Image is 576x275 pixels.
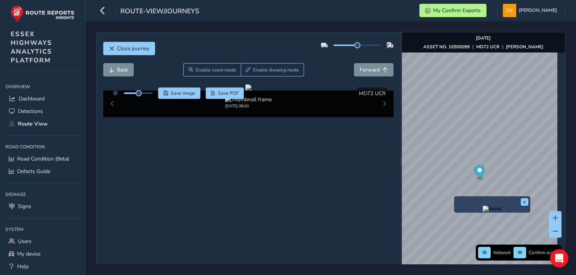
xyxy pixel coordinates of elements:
div: Signage [5,189,80,200]
span: My Confirm Exports [433,7,481,14]
img: Thumbnail frame [225,96,272,103]
span: Route View [18,120,48,127]
span: Signs [18,203,31,210]
a: Help [5,260,80,273]
button: Draw [241,63,304,76]
a: Dashboard [5,92,80,105]
span: Help [17,263,29,270]
button: Preview frame [456,206,528,211]
div: Overview [5,81,80,92]
strong: ASSET NO. 16500099 [423,44,470,50]
span: MD72 UCR [359,90,386,97]
span: [PERSON_NAME] [519,4,557,17]
span: Save PDF [218,90,239,96]
a: Signs [5,200,80,213]
a: My device [5,248,80,260]
button: Close journey [103,42,155,55]
a: Route View [5,118,80,130]
span: My device [17,250,40,258]
button: PDF [206,87,244,99]
span: Back [117,66,128,73]
div: Road Condition [5,141,80,153]
div: Open Intercom Messenger [550,249,568,267]
button: Forward [354,63,394,76]
span: Detections [18,108,43,115]
strong: [PERSON_NAME] [506,44,543,50]
button: My Confirm Exports [419,4,486,17]
div: [DATE] 08:43 [225,103,272,109]
span: Close journey [117,45,149,52]
strong: MD72 UCR [476,44,499,50]
img: frame [483,206,502,212]
span: Confirm assets [529,250,559,256]
a: Road Condition (Beta) [5,153,80,165]
button: Back [103,63,134,76]
span: Network [493,250,511,256]
div: System [5,224,80,235]
img: diamond-layout [503,4,516,17]
span: Road Condition (Beta) [17,155,69,162]
button: Save [158,87,200,99]
span: Enable zoom mode [196,67,236,73]
button: [PERSON_NAME] [503,4,560,17]
span: Save image [171,90,195,96]
button: x [521,198,528,206]
img: rr logo [11,5,74,22]
span: Defects Guide [17,168,50,175]
button: Zoom [183,63,241,76]
span: Dashboard [19,95,45,102]
div: | | [423,44,543,50]
a: Defects Guide [5,165,80,178]
span: Enable drawing mode [253,67,299,73]
span: route-view/journeys [120,6,199,17]
span: Forward [360,66,380,73]
span: ESSEX HIGHWAYS ANALYTICS PLATFORM [11,30,52,65]
span: Users [18,238,32,245]
a: Detections [5,105,80,118]
div: Map marker [474,165,485,181]
strong: [DATE] [476,35,491,41]
a: Users [5,235,80,248]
